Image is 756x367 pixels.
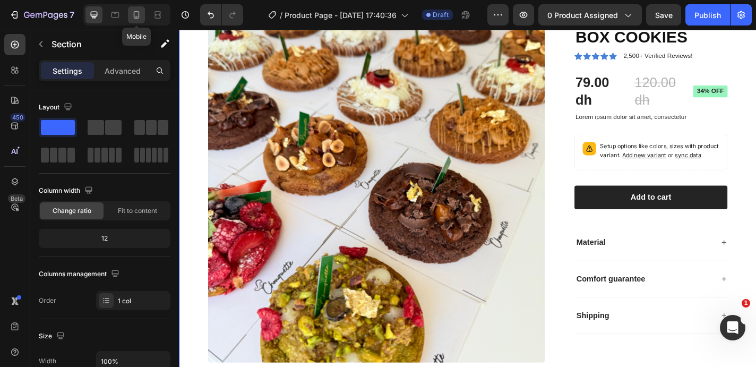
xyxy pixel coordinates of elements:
span: 0 product assigned [547,10,618,21]
span: Fit to content [118,206,157,216]
p: Comfort guarantee [439,270,514,281]
button: Add to cart [436,172,605,198]
div: 12 [41,231,168,246]
iframe: Intercom live chat [720,315,745,340]
span: or [538,134,577,142]
span: sync data [547,134,577,142]
p: 2,500+ Verified Reviews! [491,24,566,35]
button: Publish [685,4,730,25]
span: Draft [433,10,449,20]
span: 1 [742,299,750,308]
div: Beta [8,194,25,203]
p: Advanced [105,65,141,76]
span: / [280,10,282,21]
div: Add to cart [499,180,543,191]
div: 1 col [118,296,168,306]
div: 79.00 dh [436,48,497,89]
div: Layout [39,100,74,115]
iframe: Design area [179,30,756,367]
div: Publish [694,10,721,21]
pre: 34% off [567,62,605,75]
div: Column width [39,184,95,198]
span: Product Page - [DATE] 17:40:36 [285,10,397,21]
span: Change ratio [53,206,91,216]
div: Order [39,296,56,305]
button: 7 [4,4,79,25]
p: Setup options like colors, sizes with product variant. [465,124,596,144]
span: Save [655,11,673,20]
p: 7 [70,8,74,21]
div: Undo/Redo [200,4,243,25]
p: Section [51,38,139,50]
div: Width [39,356,56,366]
div: Size [39,329,67,344]
div: 120.00 dh [502,48,563,89]
div: Columns management [39,267,122,281]
p: Shipping [439,310,475,321]
div: 450 [10,113,25,122]
button: 0 product assigned [538,4,642,25]
p: Material [439,229,470,241]
p: Settings [53,65,82,76]
p: Lorem ipsum dolor sit amet, consectetur [437,92,604,101]
button: Save [646,4,681,25]
span: Add new variant [489,134,538,142]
